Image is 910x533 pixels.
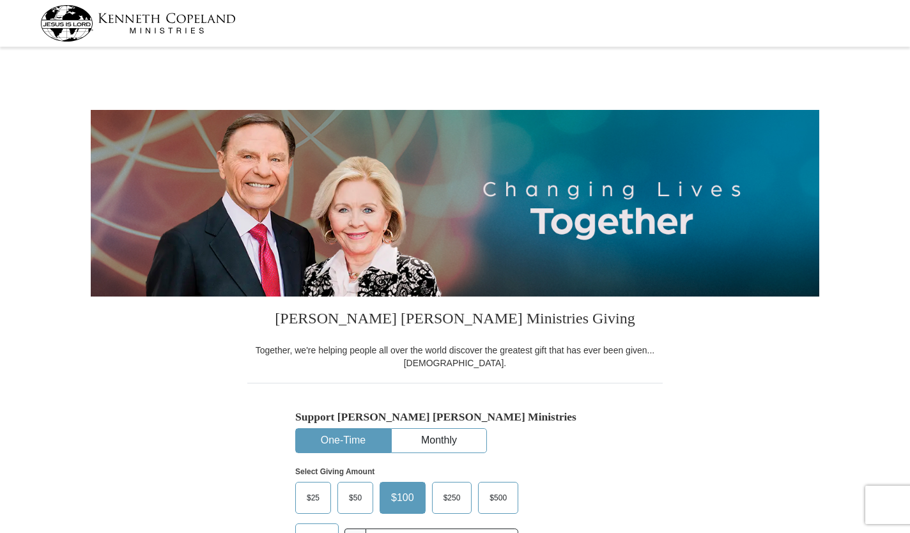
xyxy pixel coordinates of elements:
div: Together, we're helping people all over the world discover the greatest gift that has ever been g... [247,344,663,369]
span: $50 [343,488,368,507]
img: kcm-header-logo.svg [40,5,236,42]
strong: Select Giving Amount [295,467,374,476]
button: Monthly [392,429,486,452]
span: $100 [385,488,420,507]
span: $25 [300,488,326,507]
span: $500 [483,488,513,507]
span: $250 [437,488,467,507]
button: One-Time [296,429,390,452]
h5: Support [PERSON_NAME] [PERSON_NAME] Ministries [295,410,615,424]
h3: [PERSON_NAME] [PERSON_NAME] Ministries Giving [247,297,663,344]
